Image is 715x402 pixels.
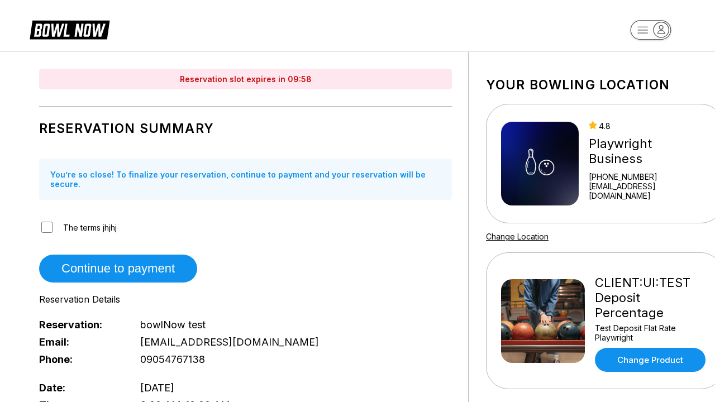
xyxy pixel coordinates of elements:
div: You’re so close! To finalize your reservation, continue to payment and your reservation will be s... [39,159,452,200]
button: Continue to payment [39,255,197,283]
div: Reservation Details [39,294,452,305]
span: Phone: [39,353,122,365]
span: Email: [39,336,122,348]
img: CLIENT:UI:TEST Deposit Percentage [501,279,585,363]
div: 4.8 [589,121,708,131]
span: [DATE] [140,382,174,394]
div: [PHONE_NUMBER] [589,172,708,181]
a: Change Product [595,348,706,372]
div: Reservation slot expires in 09:58 [39,69,452,89]
h1: Reservation Summary [39,121,452,136]
span: The terms jhjhj [63,223,117,232]
span: Reservation: [39,319,122,331]
span: bowlNow test [140,319,206,331]
img: Playwright Business [501,122,579,205]
div: CLIENT:UI:TEST Deposit Percentage [595,275,708,320]
div: Playwright Business [589,136,708,166]
a: Change Location [486,232,549,241]
span: 09054767138 [140,353,205,365]
a: [EMAIL_ADDRESS][DOMAIN_NAME] [589,181,708,200]
div: Test Deposit Flat Rate Playwright [595,323,708,342]
span: [EMAIL_ADDRESS][DOMAIN_NAME] [140,336,319,348]
span: Date: [39,382,122,394]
